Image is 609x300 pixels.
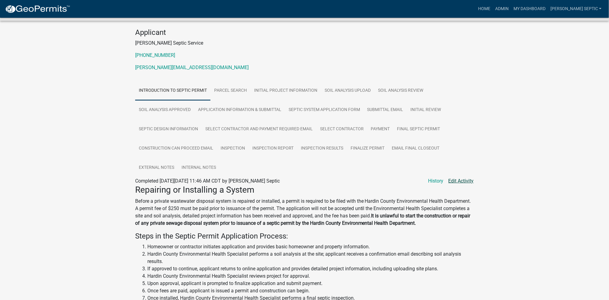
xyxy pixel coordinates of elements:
h4: Applicant [135,28,474,37]
a: Construction Can Proceed Email [135,139,217,158]
a: Finalize Permit [347,139,388,158]
a: Inspection Results [297,139,347,158]
p: Before a private wastewater disposal system is repaired or installed, a permit is required to be ... [135,198,474,227]
strong: It is unlawful to start the construction or repair of any private sewage disposal system prior to... [135,213,470,226]
a: Introduction to Septic Permit [135,81,211,101]
a: Email Final Closeout [388,139,443,158]
li: Once fees are paid, applicant is issued a permit and construction can begin. [147,287,474,294]
span: Completed [DATE][DATE] 11:46 AM CDT by [PERSON_NAME] Septic [135,178,280,184]
a: [PERSON_NAME][EMAIL_ADDRESS][DOMAIN_NAME] [135,65,249,70]
a: [PERSON_NAME] Septic [548,3,604,15]
li: Hardin County Environmental Health Specialist performs a soil analysis at the site; applicant rec... [147,250,474,265]
li: Upon approval, applicant is prompted to finalize application and submit payment. [147,280,474,287]
a: [PHONE_NUMBER] [135,52,175,58]
li: Hardin County Environmental Health Specialist reviews project for approval. [147,272,474,280]
p: [PERSON_NAME] Septic Service [135,39,474,47]
h3: ​Repairing or Installing a System [135,185,474,195]
a: My Dashboard [511,3,548,15]
a: Soil Analysis Review [375,81,427,101]
a: Septic Design Information [135,120,202,139]
a: Internal Notes [178,158,220,178]
li: Homeowner or contractor initiates application and provides basic homeowner and property information. [147,243,474,250]
a: Final Septic Permit [394,120,444,139]
a: Payment [367,120,394,139]
a: Submittal Email [364,100,407,120]
a: Select Contractor and Payment Required Email [202,120,316,139]
li: If approved to continue, applicant returns to online application and provides detailed project in... [147,265,474,272]
a: Inspection Report [249,139,297,158]
a: Select Contractor [316,120,367,139]
a: External Notes [135,158,178,178]
a: Initial Review [407,100,445,120]
a: History [428,177,444,185]
a: Soil Analysis Upload [321,81,375,101]
a: Initial Project Information [250,81,321,101]
a: Application Information & Submittal [194,100,285,120]
a: Admin [493,3,511,15]
a: Parcel search [211,81,250,101]
a: Home [476,3,493,15]
a: Septic System Application Form [285,100,364,120]
a: Soil Analysis Approved [135,100,194,120]
a: Inspection [217,139,249,158]
h4: Steps in the Septic Permit Application Process: [135,232,474,241]
a: Edit Activity [449,177,474,185]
